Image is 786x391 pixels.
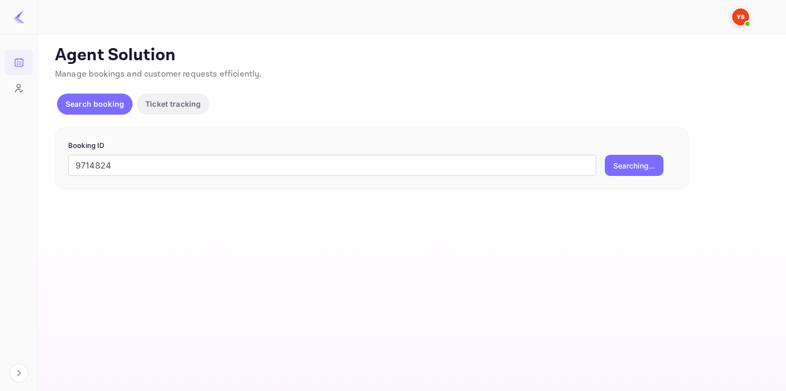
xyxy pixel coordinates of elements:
img: LiteAPI [13,11,25,23]
span: Manage bookings and customer requests efficiently. [55,69,262,80]
img: Yandex Support [732,8,749,25]
a: Customers [4,76,33,100]
a: Bookings [4,50,33,74]
p: Booking ID [68,141,676,151]
button: Searching... [605,155,663,176]
p: Search booking [65,98,124,109]
p: Agent Solution [55,45,767,66]
input: Enter Booking ID (e.g., 63782194) [68,155,596,176]
p: Ticket tracking [145,98,201,109]
button: Expand navigation [10,364,29,383]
